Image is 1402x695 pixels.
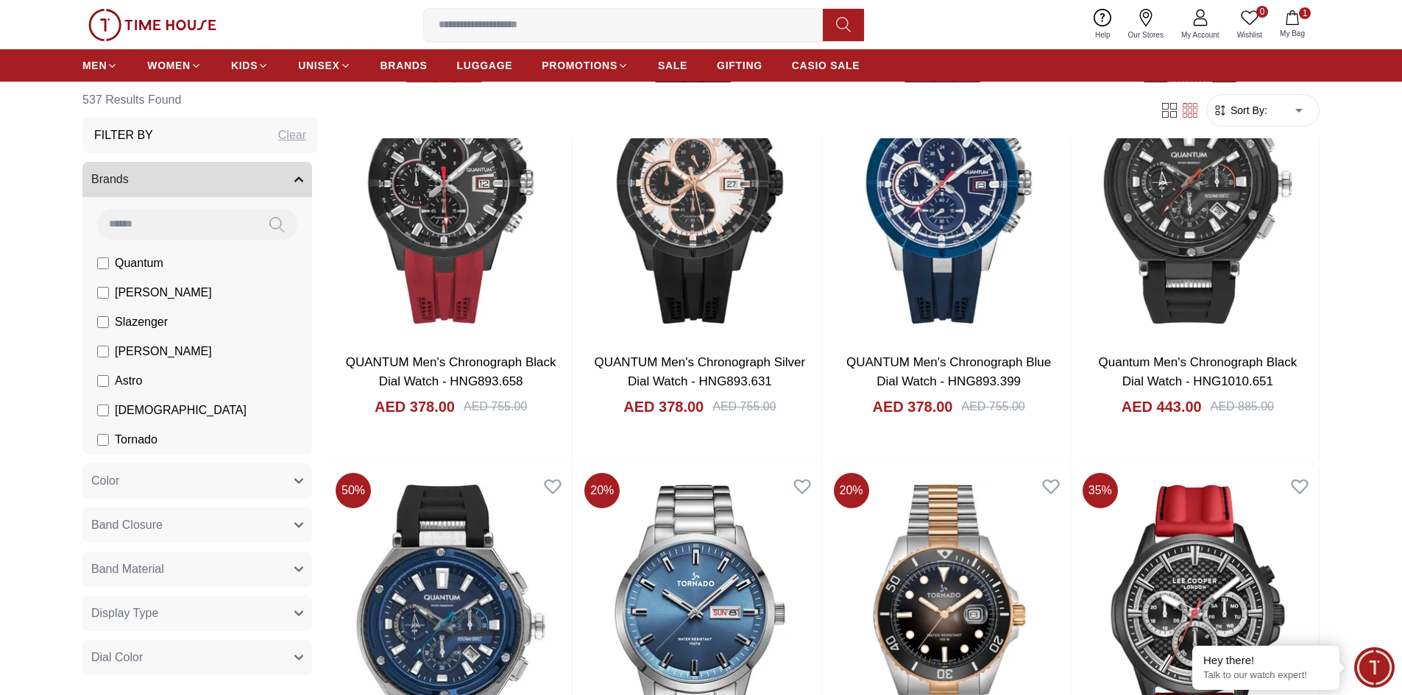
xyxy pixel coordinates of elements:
a: Help [1086,6,1119,43]
img: QUANTUM Men's Chronograph Blue Dial Watch - HNG893.399 [828,25,1070,341]
span: MEN [82,58,107,73]
p: Talk to our watch expert! [1203,669,1328,682]
span: SALE [658,58,687,73]
span: 1 [1299,7,1311,19]
a: GIFTING [717,52,762,79]
input: Tornado [97,434,109,446]
input: Slazenger [97,316,109,328]
h4: AED 378.00 [623,396,704,417]
span: [PERSON_NAME] [115,284,212,302]
span: Wishlist [1231,29,1268,40]
span: Sort By: [1228,103,1267,118]
button: Band Closure [82,507,312,543]
div: Clear [278,126,306,144]
a: MEN [82,52,118,79]
a: QUANTUM Men's Chronograph Blue Dial Watch - HNG893.399 [846,355,1051,388]
span: WOMEN [147,58,191,73]
span: Color [91,472,119,490]
span: Display Type [91,605,158,622]
button: Dial Color [82,640,312,675]
a: LUGGAGE [457,52,513,79]
button: 1My Bag [1271,7,1314,42]
h6: 537 Results Found [82,82,318,118]
button: Sort By: [1213,103,1267,118]
a: CASIO SALE [792,52,860,79]
span: Slazenger [115,313,168,331]
input: [DEMOGRAPHIC_DATA] [97,404,109,416]
span: Brands [91,171,129,188]
a: QUANTUM Men's Chronograph Black Dial Watch - HNG893.658 [346,355,556,388]
span: [PERSON_NAME] [115,343,212,360]
span: LUGGAGE [457,58,513,73]
button: Band Material [82,552,312,587]
h4: AED 378.00 [873,396,953,417]
span: Dial Color [91,649,143,666]
span: My Bag [1274,28,1311,39]
span: 20 % [834,473,869,508]
span: Tornado [115,431,157,449]
img: Quantum Men's Chronograph Black Dial Watch - HNG1010.651 [1077,25,1319,341]
span: Quantum [115,254,163,272]
div: AED 755.00 [712,398,776,416]
h4: AED 443.00 [1122,396,1202,417]
span: My Account [1175,29,1225,40]
span: GIFTING [717,58,762,73]
input: Astro [97,375,109,387]
h4: AED 378.00 [375,396,455,417]
img: QUANTUM Men's Chronograph Silver Dial Watch - HNG893.631 [578,25,821,341]
span: BRANDS [380,58,428,73]
button: Color [82,463,312,499]
span: [DEMOGRAPHIC_DATA] [115,402,247,419]
a: WOMEN [147,52,202,79]
input: [PERSON_NAME] [97,346,109,357]
div: AED 755.00 [961,398,1024,416]
span: Astro [115,372,142,390]
span: CASIO SALE [792,58,860,73]
h3: Filter By [94,126,153,144]
span: 35 % [1083,473,1118,508]
span: PROMOTIONS [542,58,617,73]
span: 20 % [584,473,620,508]
input: [PERSON_NAME] [97,287,109,299]
div: AED 755.00 [464,398,527,416]
span: UNISEX [298,58,339,73]
button: Brands [82,162,312,197]
a: QUANTUM Men's Chronograph Silver Dial Watch - HNG893.631 [595,355,806,388]
a: PROMOTIONS [542,52,629,79]
span: 0 [1256,6,1268,18]
div: Chat Widget [1354,647,1395,688]
span: KIDS [231,58,258,73]
div: AED 885.00 [1211,398,1274,416]
span: Help [1089,29,1116,40]
a: BRANDS [380,52,428,79]
a: UNISEX [298,52,350,79]
span: Band Material [91,560,164,578]
a: Quantum Men's Chronograph Black Dial Watch - HNG1010.651 [1099,355,1297,388]
a: 0Wishlist [1228,6,1271,43]
span: Our Stores [1122,29,1169,40]
a: KIDS [231,52,269,79]
div: Hey there! [1203,653,1328,668]
input: Quantum [97,257,109,269]
span: 50 % [336,473,371,508]
a: Our Stores [1119,6,1172,43]
a: SALE [658,52,687,79]
img: ... [88,9,216,41]
span: Band Closure [91,516,163,534]
img: QUANTUM Men's Chronograph Black Dial Watch - HNG893.658 [330,25,572,341]
button: Display Type [82,596,312,631]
